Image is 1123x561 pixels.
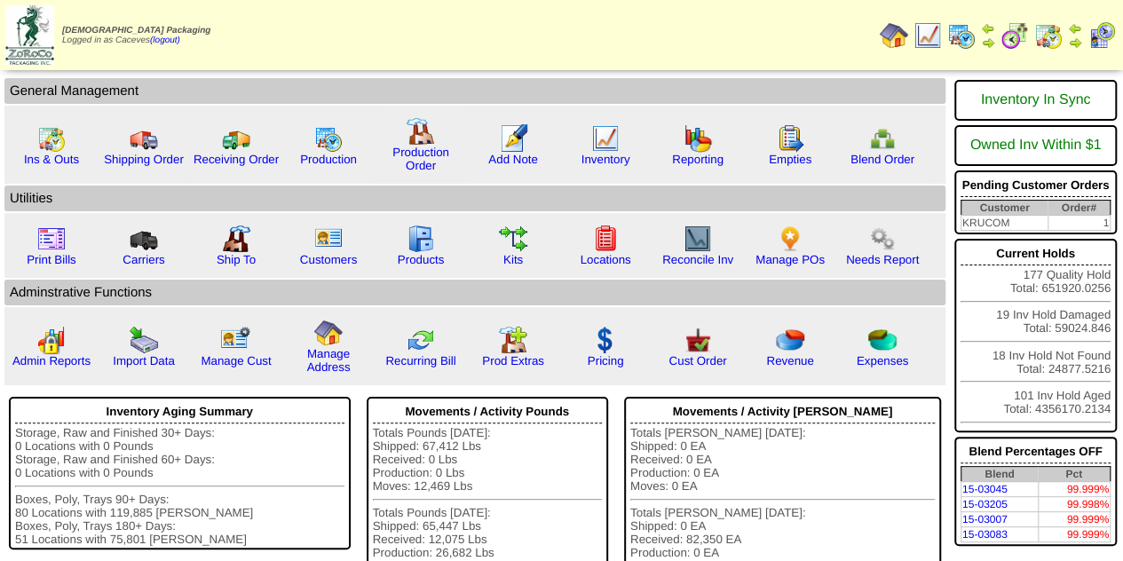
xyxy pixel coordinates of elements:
[961,440,1111,463] div: Blend Percentages OFF
[4,280,945,305] td: Adminstrative Functions
[684,326,712,354] img: cust_order.png
[962,513,1008,525] a: 15-03007
[662,253,733,266] a: Reconcile Inv
[962,498,1008,510] a: 15-03205
[307,347,351,374] a: Manage Address
[37,225,66,253] img: invoice2.gif
[37,326,66,354] img: graph2.png
[981,36,995,50] img: arrowright.gif
[947,21,976,50] img: calendarprod.gif
[961,242,1111,265] div: Current Holds
[373,400,602,423] div: Movements / Activity Pounds
[1038,512,1110,527] td: 99.999%
[1087,21,1116,50] img: calendarcustomer.gif
[499,326,527,354] img: prodextras.gif
[37,124,66,153] img: calendarinout.gif
[499,124,527,153] img: orders.gif
[201,354,271,367] a: Manage Cust
[684,225,712,253] img: line_graph2.gif
[961,174,1111,197] div: Pending Customer Orders
[580,253,630,266] a: Locations
[130,326,158,354] img: import.gif
[766,354,813,367] a: Revenue
[488,153,538,166] a: Add Note
[961,216,1048,231] td: KRUCOM
[220,326,253,354] img: managecust.png
[62,26,210,36] span: [DEMOGRAPHIC_DATA] Packaging
[300,153,357,166] a: Production
[1068,21,1082,36] img: arrowleft.gif
[880,21,908,50] img: home.gif
[591,124,620,153] img: line_graph.gif
[27,253,76,266] a: Print Bills
[300,253,357,266] a: Customers
[407,117,435,146] img: factory.gif
[868,326,897,354] img: pie_chart2.png
[130,225,158,253] img: truck3.gif
[591,225,620,253] img: locations.gif
[1038,497,1110,512] td: 99.998%
[591,326,620,354] img: dollar.gif
[769,153,811,166] a: Empties
[961,129,1111,162] div: Owned Inv Within $1
[846,253,919,266] a: Needs Report
[1038,527,1110,542] td: 99.999%
[482,354,544,367] a: Prod Extras
[150,36,180,45] a: (logout)
[385,354,455,367] a: Recurring Bill
[24,153,79,166] a: Ins & Outs
[1048,201,1110,216] th: Order#
[962,528,1008,541] a: 15-03083
[850,153,914,166] a: Blend Order
[961,467,1038,482] th: Blend
[407,225,435,253] img: cabinet.gif
[222,124,250,153] img: truck2.gif
[314,225,343,253] img: customers.gif
[4,78,945,104] td: General Management
[588,354,624,367] a: Pricing
[503,253,523,266] a: Kits
[981,21,995,36] img: arrowleft.gif
[668,354,726,367] a: Cust Order
[194,153,279,166] a: Receiving Order
[314,319,343,347] img: home.gif
[15,400,344,423] div: Inventory Aging Summary
[1038,482,1110,497] td: 99.999%
[776,326,804,354] img: pie_chart.png
[398,253,445,266] a: Products
[776,124,804,153] img: workorder.gif
[4,186,945,211] td: Utilities
[581,153,630,166] a: Inventory
[776,225,804,253] img: po.png
[961,83,1111,117] div: Inventory In Sync
[15,426,344,546] div: Storage, Raw and Finished 30+ Days: 0 Locations with 0 Pounds Storage, Raw and Finished 60+ Days:...
[12,354,91,367] a: Admin Reports
[407,326,435,354] img: reconcile.gif
[62,26,210,45] span: Logged in as Caceves
[1000,21,1029,50] img: calendarblend.gif
[672,153,724,166] a: Reporting
[684,124,712,153] img: graph.gif
[868,225,897,253] img: workflow.png
[868,124,897,153] img: network.png
[962,483,1008,495] a: 15-03045
[222,225,250,253] img: factory2.gif
[123,253,164,266] a: Carriers
[104,153,184,166] a: Shipping Order
[217,253,256,266] a: Ship To
[130,124,158,153] img: truck.gif
[1048,216,1110,231] td: 1
[113,354,175,367] a: Import Data
[954,239,1117,432] div: 177 Quality Hold Total: 651920.0256 19 Inv Hold Damaged Total: 59024.846 18 Inv Hold Not Found To...
[392,146,449,172] a: Production Order
[5,5,54,65] img: zoroco-logo-small.webp
[1068,36,1082,50] img: arrowright.gif
[857,354,909,367] a: Expenses
[913,21,942,50] img: line_graph.gif
[961,201,1048,216] th: Customer
[1038,467,1110,482] th: Pct
[499,225,527,253] img: workflow.gif
[314,124,343,153] img: calendarprod.gif
[755,253,825,266] a: Manage POs
[1034,21,1063,50] img: calendarinout.gif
